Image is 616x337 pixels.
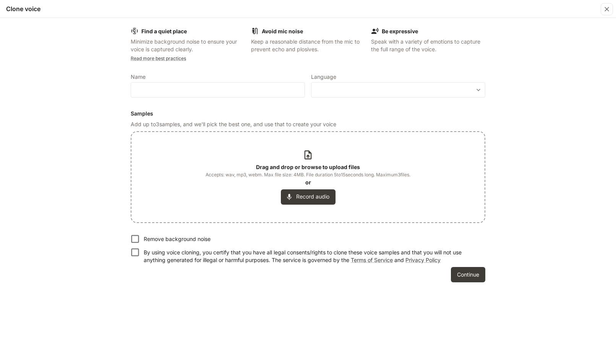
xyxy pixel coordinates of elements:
[311,86,485,94] div: ​
[281,189,336,205] button: Record audio
[6,5,41,13] h5: Clone voice
[251,38,365,53] p: Keep a reasonable distance from the mic to prevent echo and plosives.
[131,55,186,61] a: Read more best practices
[305,179,311,186] b: or
[131,110,485,117] h6: Samples
[405,257,441,263] a: Privacy Policy
[451,267,485,282] button: Continue
[382,28,418,34] b: Be expressive
[131,38,245,53] p: Minimize background noise to ensure your voice is captured clearly.
[351,257,393,263] a: Terms of Service
[141,28,187,34] b: Find a quiet place
[131,74,146,80] p: Name
[262,28,303,34] b: Avoid mic noise
[206,171,410,179] span: Accepts: wav, mp3, webm. Max file size: 4MB. File duration 5 to 15 seconds long. Maximum 3 files.
[144,235,211,243] p: Remove background noise
[256,164,360,170] b: Drag and drop or browse to upload files
[131,120,485,128] p: Add up to 3 samples, and we'll pick the best one, and use that to create your voice
[371,38,485,53] p: Speak with a variety of emotions to capture the full range of the voice.
[144,249,479,264] p: By using voice cloning, you certify that you have all legal consents/rights to clone these voice ...
[311,74,336,80] p: Language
